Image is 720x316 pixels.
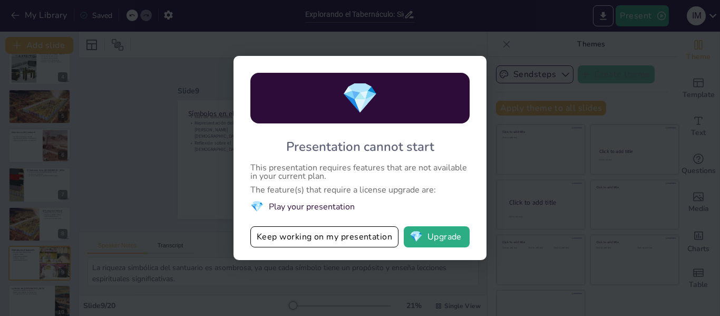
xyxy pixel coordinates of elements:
div: This presentation requires features that are not available in your current plan. [250,164,470,180]
span: diamond [410,232,423,242]
div: The feature(s) that require a license upgrade are: [250,186,470,194]
div: Presentation cannot start [286,138,434,155]
li: Play your presentation [250,199,470,214]
span: diamond [250,199,264,214]
span: diamond [342,78,378,119]
button: Keep working on my presentation [250,226,398,247]
button: diamondUpgrade [404,226,470,247]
